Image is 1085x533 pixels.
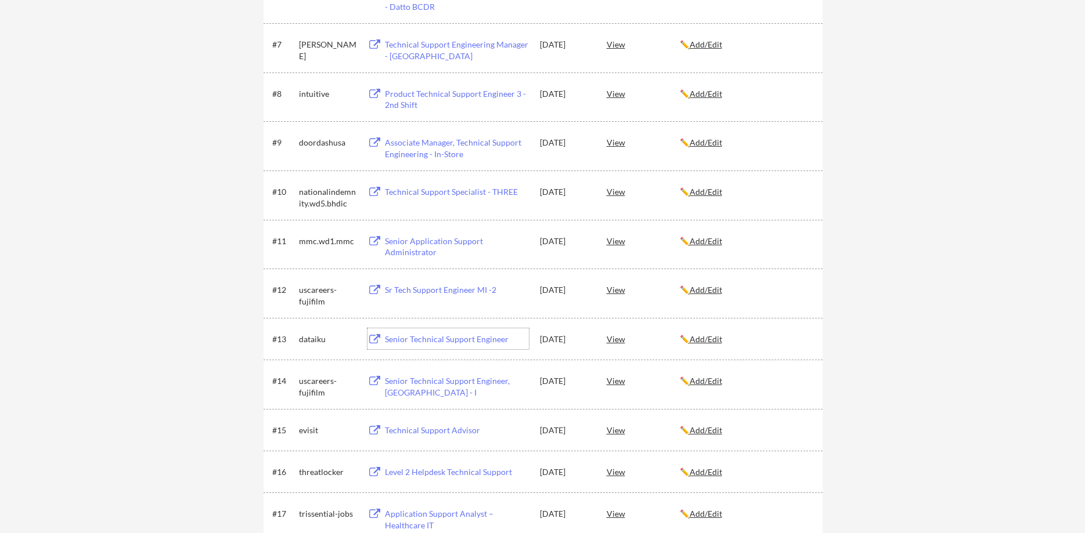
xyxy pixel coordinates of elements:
[299,235,357,247] div: mmc.wd1.mmc
[385,425,529,436] div: Technical Support Advisor
[299,88,357,100] div: intuitive
[680,466,812,478] div: ✏️
[680,88,812,100] div: ✏️
[299,39,357,61] div: [PERSON_NAME]
[540,375,591,387] div: [DATE]
[690,285,722,295] u: Add/Edit
[299,425,357,436] div: evisit
[690,39,722,49] u: Add/Edit
[540,88,591,100] div: [DATE]
[690,509,722,519] u: Add/Edit
[540,186,591,198] div: [DATE]
[607,181,680,202] div: View
[540,284,591,296] div: [DATE]
[540,466,591,478] div: [DATE]
[540,333,591,345] div: [DATE]
[690,236,722,246] u: Add/Edit
[690,425,722,435] u: Add/Edit
[540,235,591,247] div: [DATE]
[680,235,812,247] div: ✏️
[385,375,529,398] div: Senior Technical Support Engineer, [GEOGRAPHIC_DATA] - I
[272,425,295,436] div: #15
[690,467,722,477] u: Add/Edit
[680,508,812,520] div: ✏️
[607,83,680,104] div: View
[680,375,812,387] div: ✏️
[607,461,680,482] div: View
[272,508,295,520] div: #17
[680,284,812,296] div: ✏️
[272,375,295,387] div: #14
[385,39,529,61] div: Technical Support Engineering Manager - [GEOGRAPHIC_DATA]
[272,333,295,345] div: #13
[385,333,529,345] div: Senior Technical Support Engineer
[299,466,357,478] div: threatlocker
[690,334,722,344] u: Add/Edit
[680,186,812,198] div: ✏️
[680,137,812,148] div: ✏️
[680,39,812,50] div: ✏️
[607,370,680,391] div: View
[607,230,680,251] div: View
[385,186,529,198] div: Technical Support Specialist - THREE
[299,186,357,209] div: nationalindemnity.wd5.bhdic
[385,235,529,258] div: Senior Application Support Administrator
[299,137,357,148] div: doordashusa
[690,137,722,147] u: Add/Edit
[607,279,680,300] div: View
[540,508,591,520] div: [DATE]
[385,466,529,478] div: Level 2 Helpdesk Technical Support
[680,333,812,345] div: ✏️
[690,376,722,386] u: Add/Edit
[272,88,295,100] div: #8
[607,132,680,153] div: View
[690,89,722,99] u: Add/Edit
[385,88,529,111] div: Product Technical Support Engineer 3 - 2nd Shift
[607,503,680,524] div: View
[272,235,295,247] div: #11
[385,508,529,531] div: Application Support Analyst – Healthcare IT
[385,284,529,296] div: Sr Tech Support Engineer MI -2
[607,419,680,440] div: View
[272,466,295,478] div: #16
[272,137,295,148] div: #9
[299,284,357,307] div: uscareers-fujifilm
[299,333,357,345] div: dataiku
[272,39,295,50] div: #7
[680,425,812,436] div: ✏️
[540,137,591,148] div: [DATE]
[540,425,591,436] div: [DATE]
[540,39,591,50] div: [DATE]
[299,375,357,398] div: uscareers-fujifilm
[607,34,680,55] div: View
[607,328,680,349] div: View
[272,284,295,296] div: #12
[385,137,529,159] div: Associate Manager, Technical Support Engineering - In-Store
[272,186,295,198] div: #10
[299,508,357,520] div: trissential-jobs
[690,187,722,197] u: Add/Edit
